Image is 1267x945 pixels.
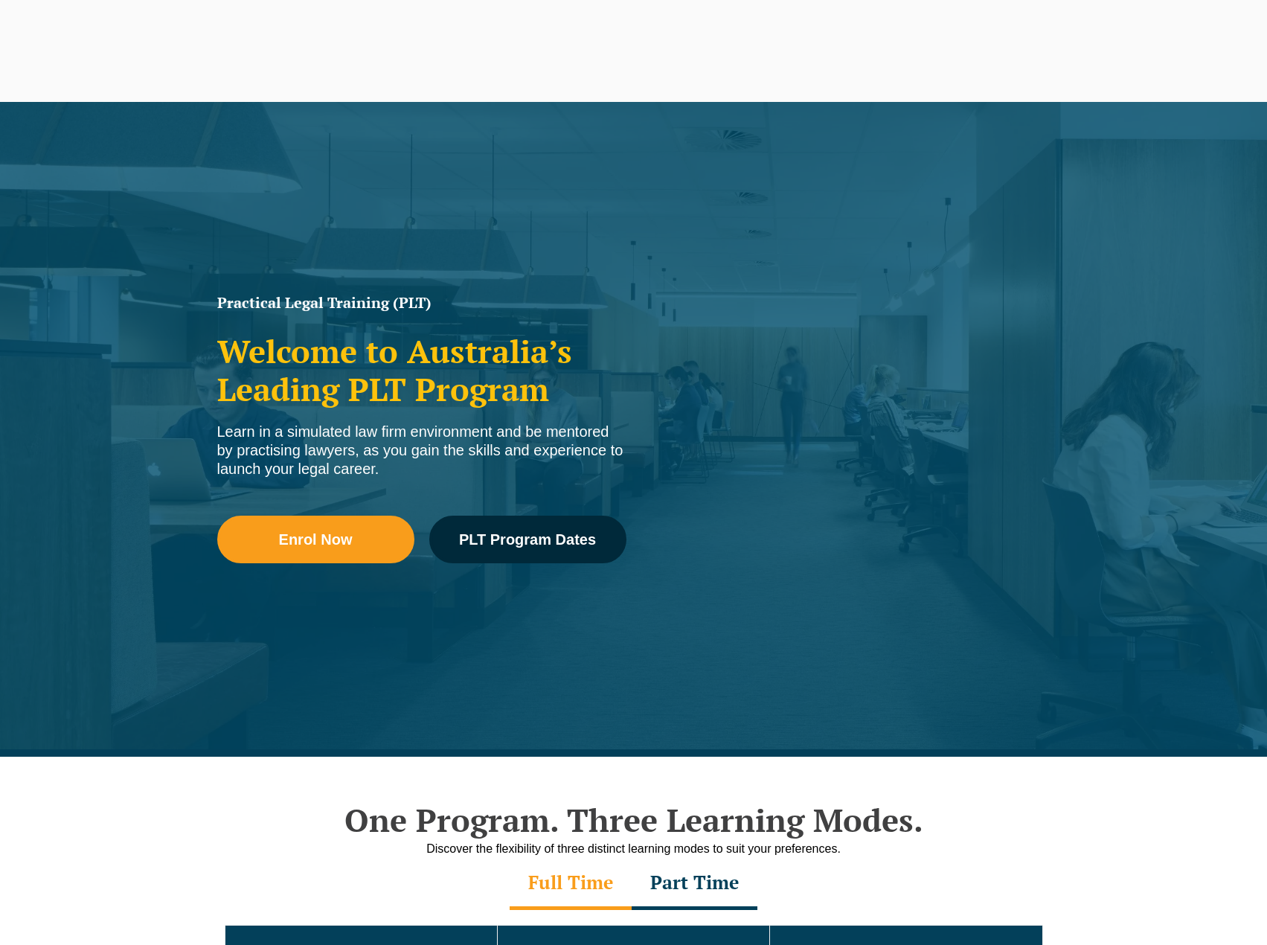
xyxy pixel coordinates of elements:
[429,516,626,563] a: PLT Program Dates
[210,839,1058,858] div: Discover the flexibility of three distinct learning modes to suit your preferences.
[217,516,414,563] a: Enrol Now
[217,295,626,310] h1: Practical Legal Training (PLT)
[217,333,626,408] h2: Welcome to Australia’s Leading PLT Program
[217,423,626,478] div: Learn in a simulated law firm environment and be mentored by practising lawyers, as you gain the ...
[459,532,596,547] span: PLT Program Dates
[279,532,353,547] span: Enrol Now
[632,858,757,910] div: Part Time
[210,801,1058,839] h2: One Program. Three Learning Modes.
[510,858,632,910] div: Full Time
